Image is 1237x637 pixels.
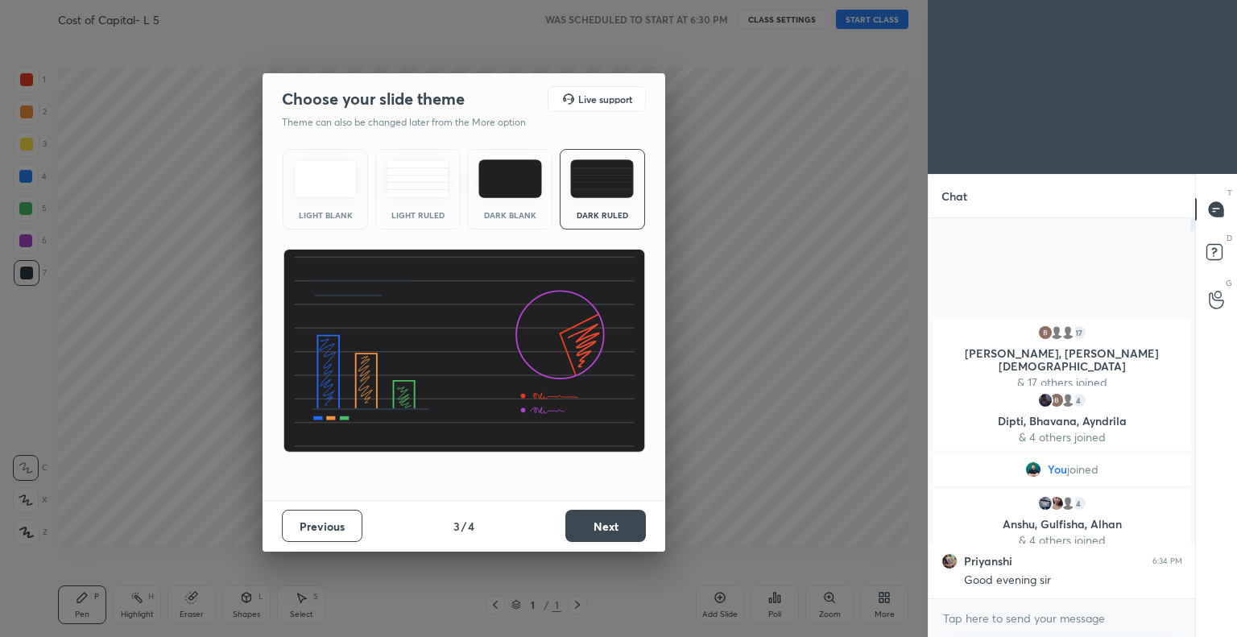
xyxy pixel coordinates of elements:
img: ca7781c0cd004cf9965ef68f0d4daeb9.jpg [1025,461,1041,478]
div: Good evening sir [964,573,1182,589]
img: default.png [1049,325,1065,341]
img: darkTheme.f0cc69e5.svg [478,159,542,198]
img: default.png [1060,495,1076,511]
h4: 4 [468,518,474,535]
img: darkRuledTheme.de295e13.svg [570,159,634,198]
h4: 3 [453,518,460,535]
div: Dark Blank [478,211,542,219]
img: default.png [1060,325,1076,341]
img: lightRuledTheme.5fabf969.svg [386,159,449,198]
div: 4 [1071,495,1087,511]
div: 17 [1071,325,1087,341]
img: lightTheme.e5ed3b09.svg [294,159,358,198]
h6: Priyanshi [964,554,1012,569]
div: 6:34 PM [1152,556,1182,566]
p: Theme can also be changed later from the More option [282,115,543,130]
img: b573fc496d6e4839b9a811dccaf9c607.jpg [1037,495,1053,511]
p: & 4 others joined [942,431,1181,444]
img: 3 [1037,325,1053,341]
p: D [1227,232,1232,244]
span: You [1048,463,1067,476]
span: joined [1067,463,1098,476]
img: c277c97f048c4daa94d5fcd1f7e3fb23.jpg [1049,495,1065,511]
div: Light Ruled [386,211,450,219]
div: 4 [1071,392,1087,408]
img: default.png [1060,392,1076,408]
h4: / [461,518,466,535]
img: darkRuledThemeBanner.864f114c.svg [283,249,646,453]
p: G [1226,277,1232,289]
p: [PERSON_NAME], [PERSON_NAME][DEMOGRAPHIC_DATA] [942,347,1181,373]
img: 3 [1049,392,1065,408]
p: T [1227,187,1232,199]
img: 3d48b2e1061f4697bfa1d74733804c27.jpg [941,553,958,569]
button: Previous [282,510,362,542]
p: Dipti, Bhavana, Ayndrila [942,415,1181,428]
p: & 17 others joined [942,376,1181,389]
div: Dark Ruled [570,211,635,219]
button: Next [565,510,646,542]
h5: Live support [578,94,632,104]
p: Anshu, Gulfisha, Alhan [942,518,1181,531]
img: d299f401e88a46e4b4cba62e6544ff96.jpg [1037,392,1053,408]
p: & 4 others joined [942,534,1181,547]
p: Chat [929,175,980,217]
div: Light Blank [293,211,358,219]
div: grid [929,315,1195,598]
h2: Choose your slide theme [282,89,465,110]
